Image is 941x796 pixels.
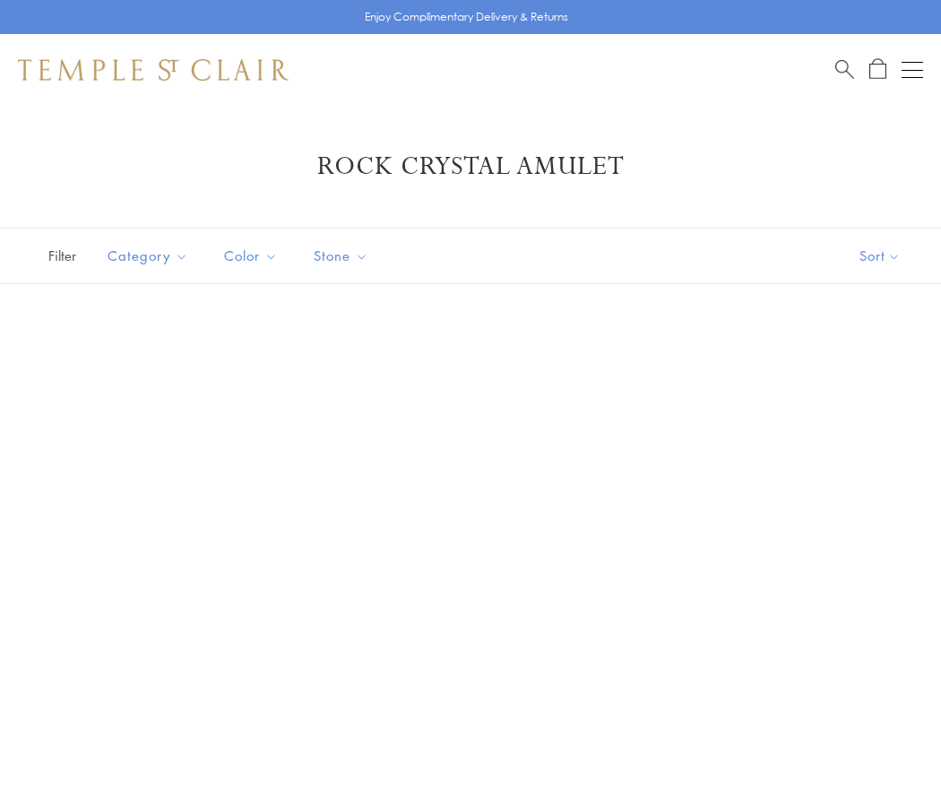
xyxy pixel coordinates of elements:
[365,8,568,26] p: Enjoy Complimentary Delivery & Returns
[18,59,289,81] img: Temple St. Clair
[94,236,202,276] button: Category
[835,58,854,81] a: Search
[902,59,923,81] button: Open navigation
[300,236,382,276] button: Stone
[215,245,291,267] span: Color
[99,245,202,267] span: Category
[819,229,941,283] button: Show sort by
[869,58,886,81] a: Open Shopping Bag
[305,245,382,267] span: Stone
[211,236,291,276] button: Color
[45,151,896,183] h1: Rock Crystal Amulet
